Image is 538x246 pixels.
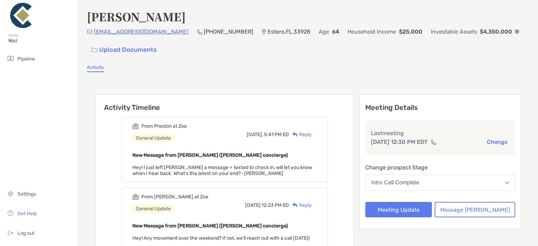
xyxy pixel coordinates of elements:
img: get-help icon [6,209,15,217]
img: Open dropdown arrow [505,182,509,184]
img: Reply icon [292,203,298,208]
button: Message [PERSON_NAME] [435,202,515,217]
img: communication type [430,139,437,145]
img: Event icon [132,123,139,129]
p: Estero , FL , 33928 [268,27,310,36]
img: Zoe Logo [8,3,34,28]
div: General Update [132,134,174,142]
img: Reply icon [292,132,298,137]
h4: [PERSON_NAME] [87,8,186,24]
p: Meeting Details [365,103,515,112]
p: [EMAIL_ADDRESS][DOMAIN_NAME] [94,27,188,36]
img: settings icon [6,189,15,198]
div: From Preston at Zoe [142,123,187,129]
p: $25,000 [399,27,422,36]
div: General Update [132,204,174,213]
div: Reply [289,131,312,138]
span: [DATE], [247,132,263,138]
img: Email Icon [87,30,92,34]
a: Upload Documents [87,42,161,57]
div: Intro Call Complete [371,180,419,186]
p: [DATE] 12:30 PM EDT [371,138,428,146]
button: Intro Call Complete [365,175,515,191]
span: 5:41 PM ED [264,132,289,138]
p: $4,350,000 [480,27,512,36]
p: Last meeting [371,129,510,138]
p: 64 [332,27,339,36]
p: [PHONE_NUMBER] [204,27,253,36]
img: button icon [91,48,97,52]
h6: Activity Timeline [96,95,353,112]
span: Get Help [18,211,37,217]
a: Activity [87,64,104,72]
img: logout icon [6,229,15,237]
button: Meeting Update [365,202,432,217]
button: Change [485,138,510,146]
span: 12:23 PM ED [262,202,289,208]
p: Investable Assets [431,27,477,36]
span: Nic! [8,38,74,44]
b: New Message from [PERSON_NAME] ([PERSON_NAME] concierge) [132,223,288,229]
img: Location Icon [262,29,266,35]
b: New Message from [PERSON_NAME] ([PERSON_NAME] concierge) [132,152,288,158]
span: Log out [18,230,34,236]
img: pipeline icon [6,54,15,63]
span: Hey! I just left [PERSON_NAME] a message + texted to check in, will let you know when I hear back... [132,164,312,176]
span: Settings [18,191,36,197]
p: Change prospect Stage [365,163,515,172]
div: Reply [289,202,312,209]
p: Age [319,27,329,36]
p: Household Income [347,27,396,36]
img: Event icon [132,194,139,200]
span: Pipeline [18,56,35,62]
img: Info Icon [515,29,519,34]
span: Hey! Any movement over the weekend? If not, we'll reach out with a call [DATE]! [132,235,310,241]
img: Phone Icon [197,29,202,35]
span: [DATE] [245,202,261,208]
div: From [PERSON_NAME] at Zoe [142,194,208,200]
